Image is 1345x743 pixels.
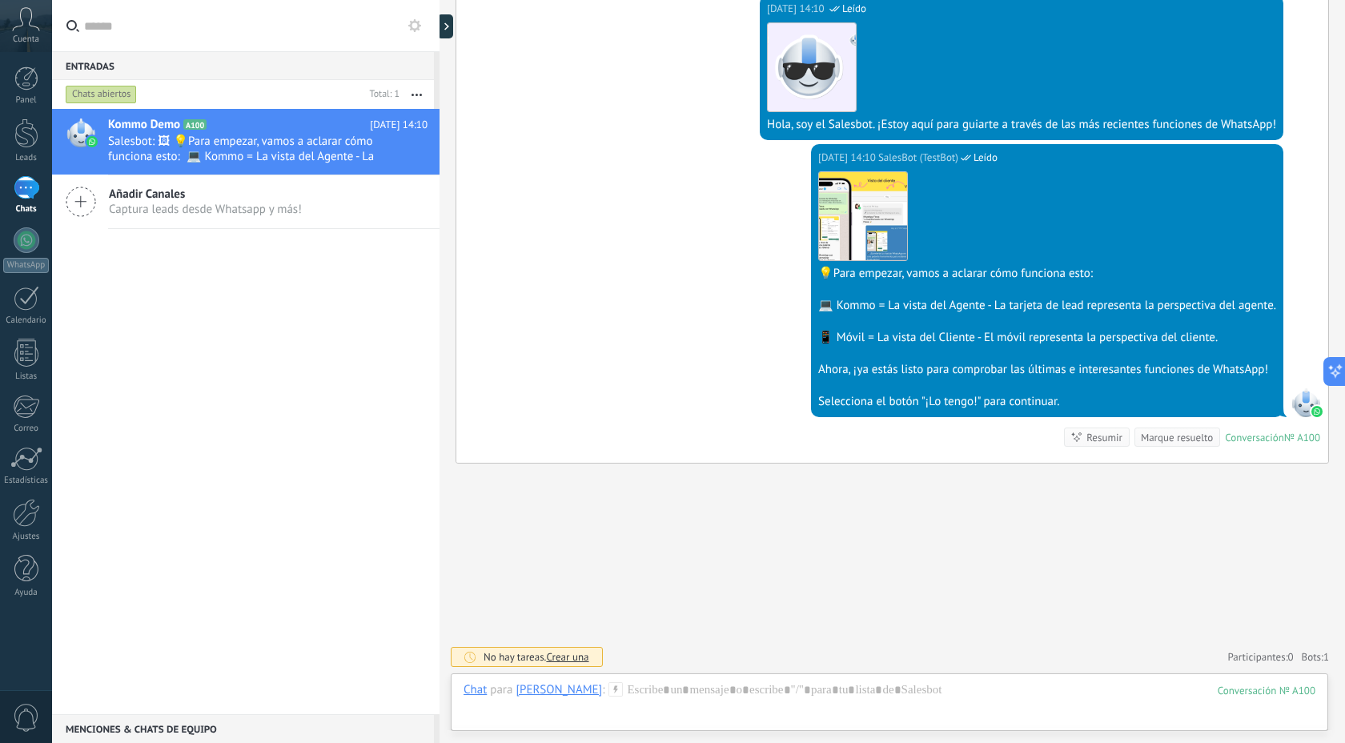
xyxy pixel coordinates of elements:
[13,34,39,45] span: Cuenta
[768,23,856,111] img: 183.png
[183,119,207,130] span: A100
[842,1,866,17] span: Leído
[3,588,50,598] div: Ayuda
[484,650,589,664] div: No hay tareas.
[86,136,98,147] img: waba.svg
[516,682,602,697] div: Daniel Garduño
[546,650,588,664] span: Crear una
[818,330,1276,346] div: 📱 Móvil = La vista del Cliente - El móvil representa la perspectiva del cliente.
[767,1,827,17] div: [DATE] 14:10
[1291,388,1320,417] span: SalesBot
[3,371,50,382] div: Listas
[1302,650,1329,664] span: Bots:
[52,714,434,743] div: Menciones & Chats de equipo
[1225,431,1284,444] div: Conversación
[1311,406,1323,417] img: waba.svg
[3,258,49,273] div: WhatsApp
[3,315,50,326] div: Calendario
[3,476,50,486] div: Estadísticas
[1227,650,1293,664] a: Participantes:0
[1323,650,1329,664] span: 1
[1288,650,1294,664] span: 0
[3,424,50,434] div: Correo
[3,204,50,215] div: Chats
[490,682,512,698] span: para
[3,153,50,163] div: Leads
[819,172,907,260] img: a748a811-4b38-47c0-8a15-329d2af6f466
[1086,430,1122,445] div: Resumir
[363,86,399,102] div: Total: 1
[974,150,998,166] span: Leído
[109,187,302,202] span: Añadir Canales
[1218,684,1315,697] div: 100
[767,117,1276,133] div: Hola, soy el Salesbot. ¡Estoy aquí para guiarte a través de las más recientes funciones de WhatsApp!
[370,117,428,133] span: [DATE] 14:10
[3,532,50,542] div: Ajustes
[108,134,397,164] span: Salesbot: 🖼 💡Para empezar, vamos a aclarar cómo funciona esto: 💻 Kommo = La vista del Agente - La...
[109,202,302,217] span: Captura leads desde Whatsapp y más!
[1284,431,1320,444] div: № A100
[52,51,434,80] div: Entradas
[1141,430,1213,445] div: Marque resuelto
[818,394,1276,410] div: Selecciona el botón "¡Lo tengo!" para continuar.
[437,14,453,38] div: Mostrar
[399,80,434,109] button: Más
[3,95,50,106] div: Panel
[66,85,137,104] div: Chats abiertos
[108,117,180,133] span: Kommo Demo
[818,150,878,166] div: [DATE] 14:10
[818,362,1276,378] div: Ahora, ¡ya estás listo para comprobar las últimas e interesantes funciones de WhatsApp!
[602,682,604,698] span: :
[818,298,1276,314] div: 💻 Kommo = La vista del Agente - La tarjeta de lead representa la perspectiva del agente.
[818,266,1276,282] div: 💡Para empezar, vamos a aclarar cómo funciona esto:
[52,109,440,175] a: Kommo Demo A100 [DATE] 14:10 Salesbot: 🖼 💡Para empezar, vamos a aclarar cómo funciona esto: 💻 Kom...
[878,150,958,166] span: SalesBot (TestBot)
